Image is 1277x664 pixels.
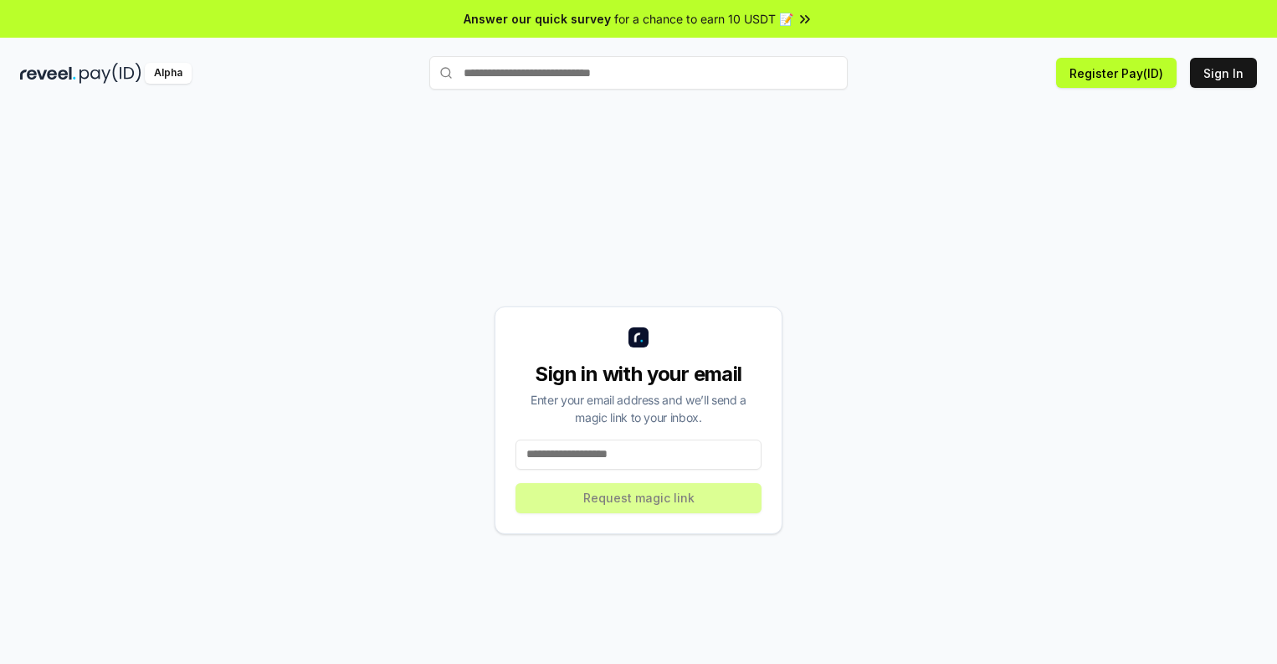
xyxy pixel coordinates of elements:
img: pay_id [79,63,141,84]
img: reveel_dark [20,63,76,84]
button: Sign In [1190,58,1257,88]
div: Enter your email address and we’ll send a magic link to your inbox. [515,391,762,426]
div: Alpha [145,63,192,84]
button: Register Pay(ID) [1056,58,1177,88]
img: logo_small [628,327,649,347]
span: for a chance to earn 10 USDT 📝 [614,10,793,28]
div: Sign in with your email [515,361,762,388]
span: Answer our quick survey [464,10,611,28]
